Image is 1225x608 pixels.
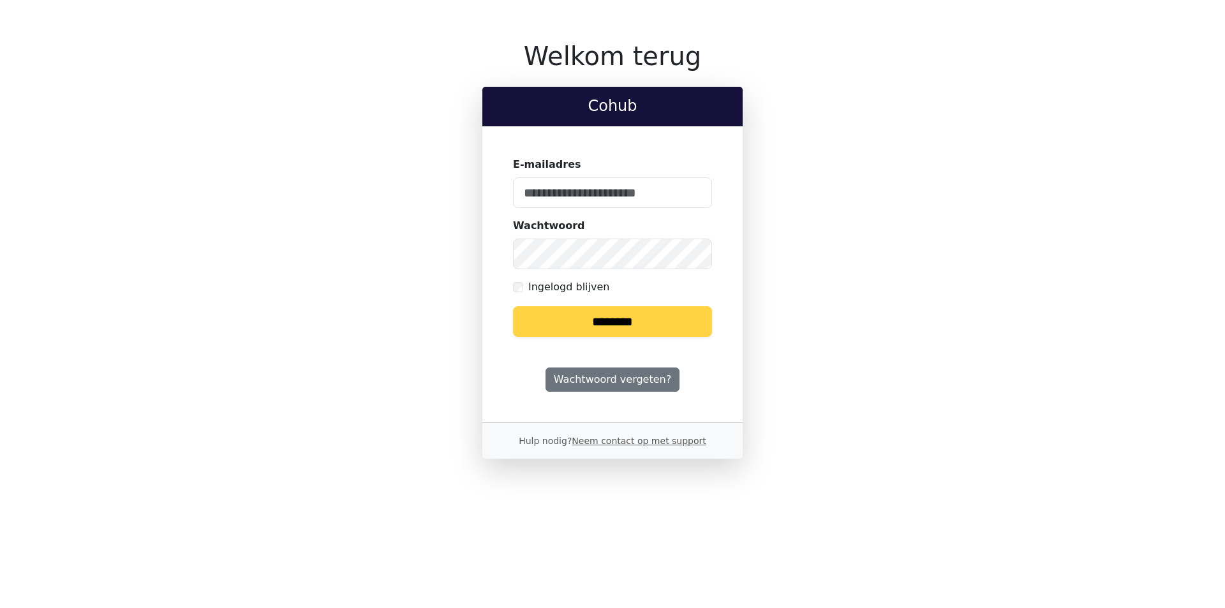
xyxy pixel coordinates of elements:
[546,367,679,392] a: Wachtwoord vergeten?
[482,41,743,71] h1: Welkom terug
[493,97,732,115] h2: Cohub
[519,436,706,446] small: Hulp nodig?
[513,157,581,172] label: E-mailadres
[528,279,609,295] label: Ingelogd blijven
[513,218,585,234] label: Wachtwoord
[572,436,706,446] a: Neem contact op met support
